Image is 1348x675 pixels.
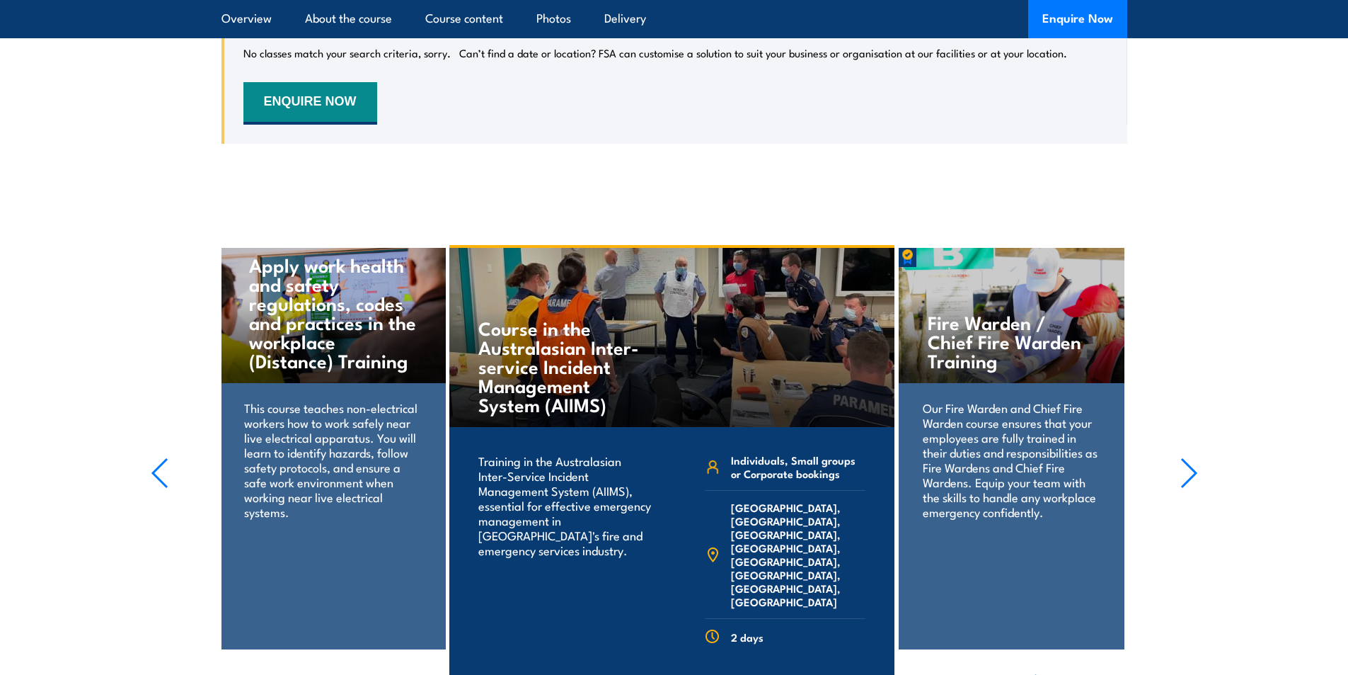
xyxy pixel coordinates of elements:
[243,82,377,125] button: ENQUIRE NOW
[731,501,865,608] span: [GEOGRAPHIC_DATA], [GEOGRAPHIC_DATA], [GEOGRAPHIC_DATA], [GEOGRAPHIC_DATA], [GEOGRAPHIC_DATA], [G...
[731,630,764,644] span: 2 days
[243,46,451,60] p: No classes match your search criteria, sorry.
[923,400,1100,519] p: Our Fire Warden and Chief Fire Warden course ensures that your employees are fully trained in the...
[731,453,865,480] span: Individuals, Small groups or Corporate bookings
[244,400,422,519] p: This course teaches non-electrical workers how to work safely near live electrical apparatus. You...
[459,46,1067,60] p: Can’t find a date or location? FSA can customise a solution to suit your business or organisation...
[928,312,1095,370] h4: Fire Warden / Chief Fire Warden Training
[249,255,417,370] h4: Apply work health and safety regulations, codes and practices in the workplace (Distance) Training
[478,318,645,414] h4: Course in the Australasian Inter-service Incident Management System (AIIMS)
[478,453,653,557] p: Training in the Australasian Inter-Service Incident Management System (AIIMS), essential for effe...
